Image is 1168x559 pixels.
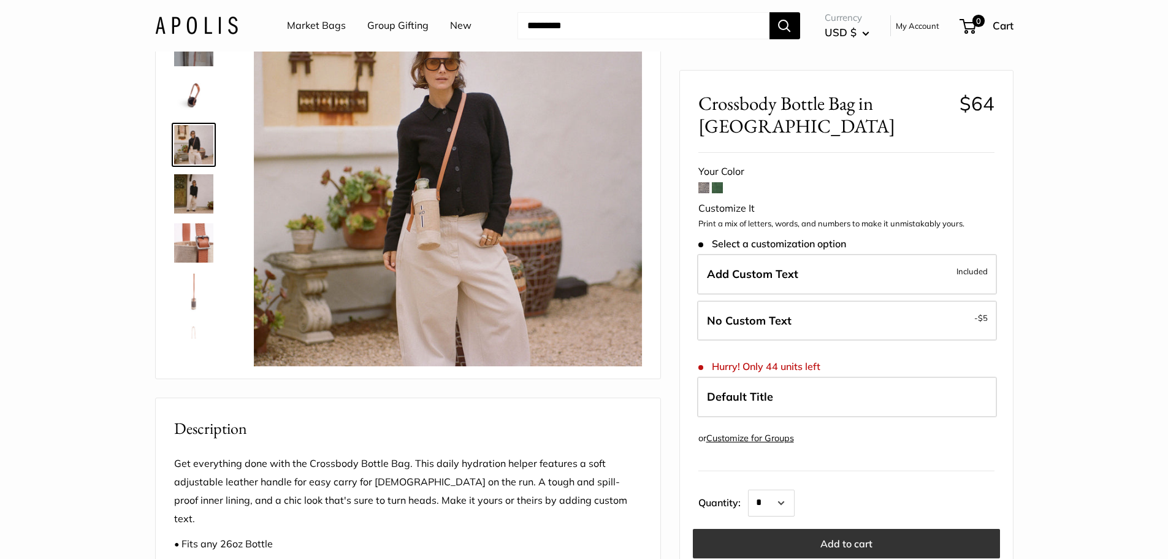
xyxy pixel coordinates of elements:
span: Currency [825,9,869,26]
div: Customize It [698,199,994,218]
span: Crossbody Bottle Bag in [GEOGRAPHIC_DATA] [698,92,950,137]
a: Crossbody Bottle Bag in Chambray [172,221,216,265]
a: Market Bags [287,17,346,35]
h2: Description [174,417,642,441]
a: description_Effortless style no matter where you are [172,74,216,118]
span: $64 [960,91,994,115]
p: Print a mix of letters, words, and numbers to make it unmistakably yours. [698,218,994,230]
input: Search... [517,12,769,39]
p: Get everything done with the Crossbody Bottle Bag. This daily hydration helper features a soft ad... [174,455,642,528]
div: Your Color [698,163,994,181]
a: My Account [896,18,939,33]
a: Crossbody Bottle Bag in Chambray [172,319,216,363]
img: Crossbody Bottle Bag in Chambray [174,322,213,361]
img: description_Effortless style no matter where you are [174,76,213,115]
button: Add to cart [693,529,1000,558]
img: description_Effortless Style [174,125,213,164]
p: • Fits any 26oz Bottle [174,535,642,553]
button: USD $ [825,23,869,42]
span: Included [956,264,988,279]
a: 0 Cart [961,16,1013,36]
span: Cart [993,19,1013,32]
span: Select a customization option [698,238,846,250]
span: Add Custom Text [707,267,798,281]
span: No Custom Text [707,313,792,327]
a: Crossbody Bottle Bag in Chambray [172,270,216,314]
a: description_Transform your everyday errands into moments of effortless style [172,172,216,216]
iframe: Sign Up via Text for Offers [10,512,131,549]
label: Quantity: [698,486,748,517]
a: Group Gifting [367,17,429,35]
label: Add Custom Text [697,254,997,295]
button: Search [769,12,800,39]
span: Hurry! Only 44 units left [698,361,820,372]
a: description_Effortless Style [172,123,216,167]
a: Customize for Groups [706,432,794,443]
div: or [698,430,794,446]
span: - [974,310,988,325]
label: Leave Blank [697,300,997,341]
a: New [450,17,471,35]
img: Crossbody Bottle Bag in Chambray [174,272,213,312]
img: description_Transform your everyday errands into moments of effortless style [174,174,213,214]
img: Crossbody Bottle Bag in Chambray [174,223,213,263]
label: Default Title [697,377,997,417]
img: Apolis [155,17,238,34]
span: USD $ [825,26,857,39]
span: 0 [972,15,984,27]
span: Default Title [707,390,773,404]
span: $5 [978,312,988,322]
